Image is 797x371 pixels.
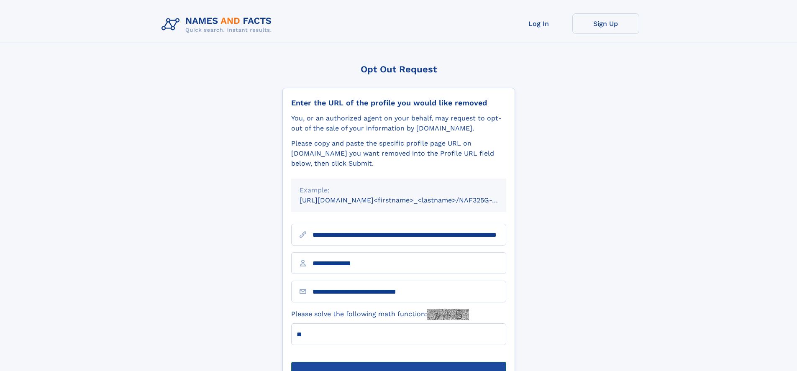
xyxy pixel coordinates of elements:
[282,64,515,74] div: Opt Out Request
[300,185,498,195] div: Example:
[291,113,506,133] div: You, or an authorized agent on your behalf, may request to opt-out of the sale of your informatio...
[291,98,506,107] div: Enter the URL of the profile you would like removed
[572,13,639,34] a: Sign Up
[291,138,506,169] div: Please copy and paste the specific profile page URL on [DOMAIN_NAME] you want removed into the Pr...
[158,13,279,36] img: Logo Names and Facts
[300,196,522,204] small: [URL][DOMAIN_NAME]<firstname>_<lastname>/NAF325G-xxxxxxxx
[505,13,572,34] a: Log In
[291,309,469,320] label: Please solve the following math function:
